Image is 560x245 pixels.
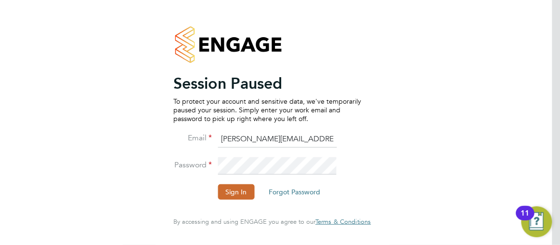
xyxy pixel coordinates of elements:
button: Sign In [218,184,254,200]
button: Open Resource Center, 11 new notifications [521,206,552,237]
div: 11 [521,213,530,226]
span: By accessing and using ENGAGE you agree to our [173,218,371,226]
h2: Session Paused [173,74,361,93]
label: Password [173,160,212,170]
input: Enter your work email... [218,131,337,148]
button: Forgot Password [261,184,328,200]
a: Terms & Conditions [315,218,371,226]
p: To protect your account and sensitive data, we've temporarily paused your session. Simply enter y... [173,97,361,123]
label: Email [173,133,212,143]
span: Terms & Conditions [315,218,371,226]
